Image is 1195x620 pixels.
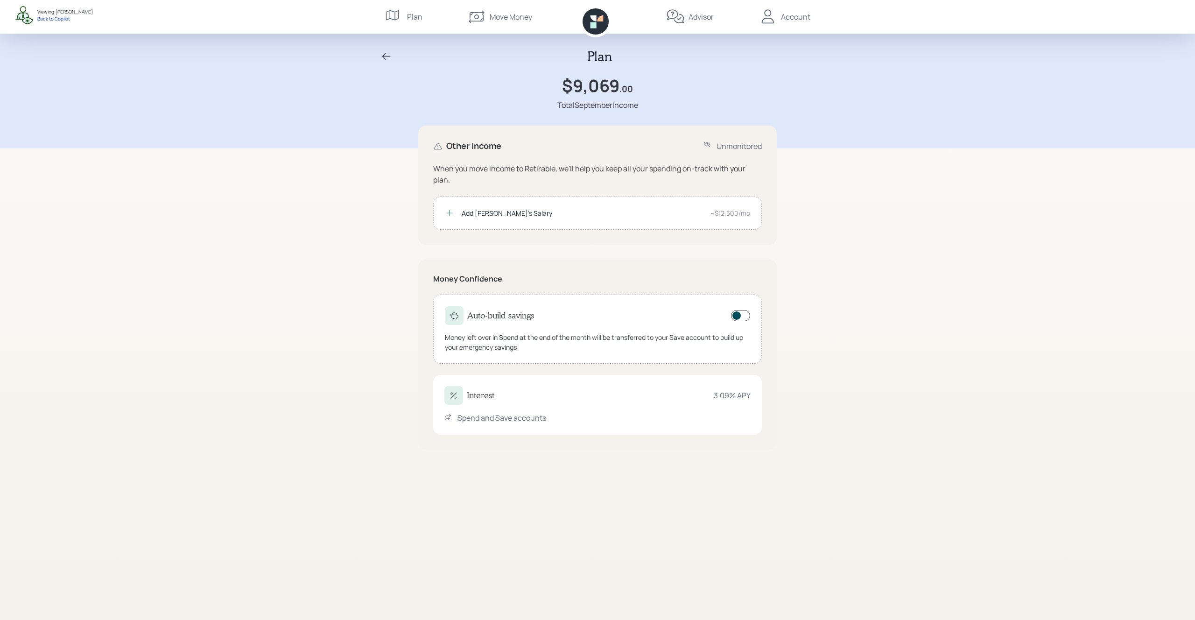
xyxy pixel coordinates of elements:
div: Unmonitored [717,141,762,152]
h4: Other Income [446,141,501,151]
div: Total September Income [557,99,638,111]
div: Back to Copilot [37,15,93,22]
div: When you move income to Retirable, we'll help you keep all your spending on-track with your plan. [433,163,762,185]
div: ~$12,500/mo [710,208,750,218]
div: Advisor [689,11,714,22]
h5: Money Confidence [433,275,762,283]
h4: .00 [619,84,633,94]
div: Add [PERSON_NAME]'s Salary [462,208,703,218]
div: Plan [407,11,422,22]
div: Move Money [490,11,532,22]
h2: Plan [587,49,612,64]
div: Account [781,11,810,22]
h1: $9,069 [562,76,619,96]
h4: Auto-build savings [467,310,534,321]
div: Viewing: [PERSON_NAME] [37,8,93,15]
div: Spend and Save accounts [457,412,546,423]
div: Money left over in Spend at the end of the month will be transferred to your Save account to buil... [445,332,750,352]
div: 3.09 % APY [714,390,751,401]
h4: Interest [467,390,494,401]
